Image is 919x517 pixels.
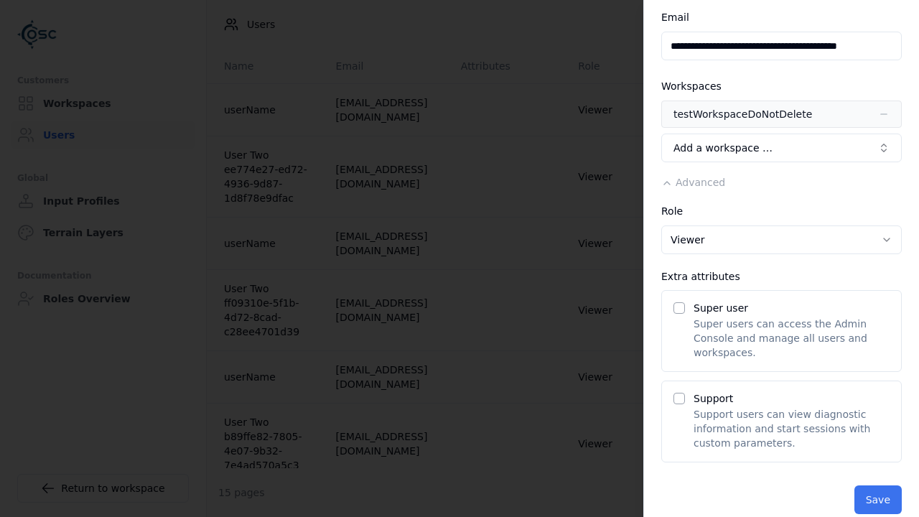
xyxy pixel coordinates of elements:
button: Advanced [661,175,725,190]
span: Advanced [676,177,725,188]
div: Extra attributes [661,271,902,281]
p: Support users can view diagnostic information and start sessions with custom parameters. [694,407,890,450]
p: Super users can access the Admin Console and manage all users and workspaces. [694,317,890,360]
button: Save [854,485,902,514]
label: Role [661,205,683,217]
div: testWorkspaceDoNotDelete [673,107,812,121]
label: Workspaces [661,80,722,92]
label: Support [694,393,733,404]
label: Super user [694,302,748,314]
span: Add a workspace … [673,141,773,155]
label: Email [661,11,689,23]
